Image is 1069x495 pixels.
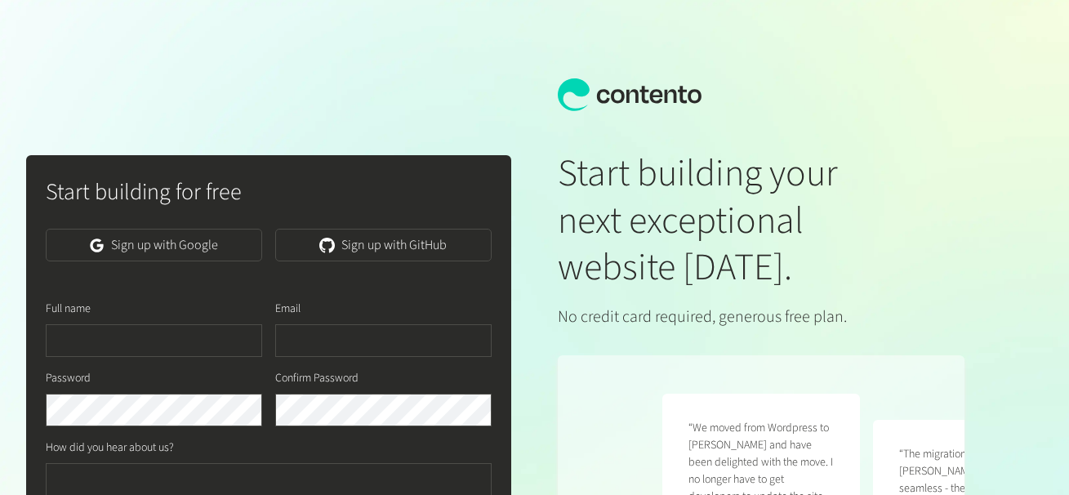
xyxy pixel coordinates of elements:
label: Full name [46,301,91,318]
a: Sign up with GitHub [275,229,492,261]
h2: Start building for free [46,175,492,209]
label: Email [275,301,301,318]
label: Confirm Password [275,370,359,387]
label: Password [46,370,91,387]
label: How did you hear about us? [46,439,174,457]
a: Sign up with Google [46,229,262,261]
h1: Start building your next exceptional website [DATE]. [558,150,965,292]
p: No credit card required, generous free plan. [558,305,965,329]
